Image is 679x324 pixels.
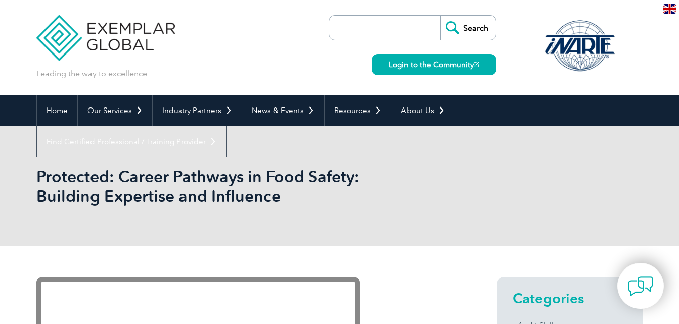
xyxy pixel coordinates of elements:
[78,95,152,126] a: Our Services
[242,95,324,126] a: News & Events
[36,68,147,79] p: Leading the way to excellence
[153,95,242,126] a: Industry Partners
[37,95,77,126] a: Home
[513,290,628,306] h2: Categories
[663,4,676,14] img: en
[372,54,496,75] a: Login to the Community
[440,16,496,40] input: Search
[36,167,425,206] h1: Protected: Career Pathways in Food Safety: Building Expertise and Influence
[37,126,226,157] a: Find Certified Professional / Training Provider
[325,95,391,126] a: Resources
[628,274,653,299] img: contact-chat.png
[391,95,455,126] a: About Us
[474,62,479,67] img: open_square.png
